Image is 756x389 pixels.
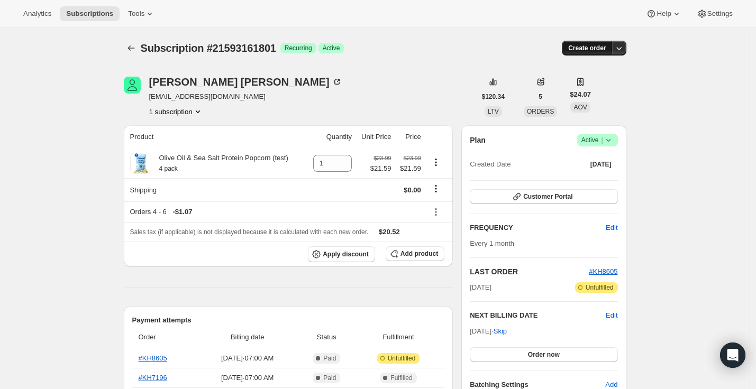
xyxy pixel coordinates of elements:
[139,374,167,382] a: #KH7196
[470,135,486,145] h2: Plan
[394,125,424,149] th: Price
[488,108,499,115] span: LTV
[124,178,306,201] th: Shipping
[390,374,412,382] span: Fulfilled
[573,104,587,111] span: AOV
[124,77,141,94] span: Laura Keener
[370,163,391,174] span: $21.59
[323,354,336,363] span: Paid
[568,44,606,52] span: Create order
[323,374,336,382] span: Paid
[306,125,355,149] th: Quantity
[539,92,542,101] span: 5
[606,310,617,321] button: Edit
[589,267,617,275] a: #KH8605
[707,10,733,18] span: Settings
[374,155,391,161] small: $23.99
[151,153,288,174] div: Olive Oil & Sea Salt Protein Popcorn (test)
[589,266,617,277] button: #KH8605
[17,6,58,21] button: Analytics
[606,223,617,233] span: Edit
[323,250,369,258] span: Apply discount
[159,165,178,172] small: 4 pack
[487,323,513,340] button: Skip
[323,44,340,52] span: Active
[527,108,554,115] span: ORDERS
[720,342,745,368] div: Open Intercom Messenger
[470,327,507,335] span: [DATE] ·
[532,89,549,104] button: 5
[470,159,511,170] span: Created Date
[427,156,444,168] button: Product actions
[132,315,445,326] h2: Payment attempts
[355,125,394,149] th: Unit Price
[400,249,438,258] span: Add product
[130,207,421,217] div: Orders 4 - 6
[60,6,120,21] button: Subscriptions
[470,239,514,247] span: Every 1 month
[470,189,617,204] button: Customer Portal
[581,135,614,145] span: Active
[528,350,560,359] span: Order now
[172,207,192,217] span: - $1.07
[139,354,167,362] a: #KH8605
[657,10,671,18] span: Help
[66,10,113,18] span: Subscriptions
[388,354,416,363] span: Unfulfilled
[124,125,306,149] th: Product
[404,186,421,194] span: $0.00
[590,160,612,169] span: [DATE]
[285,44,312,52] span: Recurring
[149,77,342,87] div: [PERSON_NAME] [PERSON_NAME]
[562,41,612,55] button: Create order
[470,347,617,362] button: Order now
[149,91,342,102] span: [EMAIL_ADDRESS][DOMAIN_NAME]
[132,326,197,349] th: Order
[379,228,400,236] span: $20.52
[640,6,688,21] button: Help
[599,219,624,236] button: Edit
[149,106,203,117] button: Product actions
[470,223,606,233] h2: FREQUENCY
[130,153,151,174] img: product img
[586,283,614,292] span: Unfulfilled
[397,163,421,174] span: $21.59
[523,192,572,201] span: Customer Portal
[128,10,144,18] span: Tools
[476,89,511,104] button: $120.34
[308,246,375,262] button: Apply discount
[359,332,438,342] span: Fulfillment
[386,246,444,261] button: Add product
[404,155,421,161] small: $23.99
[427,183,444,195] button: Shipping actions
[570,89,591,100] span: $24.07
[201,373,295,383] span: [DATE] · 07:00 AM
[201,353,295,364] span: [DATE] · 07:00 AM
[690,6,739,21] button: Settings
[494,326,507,337] span: Skip
[470,266,589,277] h2: LAST ORDER
[141,42,276,54] span: Subscription #21593161801
[470,310,606,321] h2: NEXT BILLING DATE
[130,228,369,236] span: Sales tax (if applicable) is not displayed because it is calculated with each new order.
[23,10,51,18] span: Analytics
[124,41,139,55] button: Subscriptions
[301,332,352,342] span: Status
[122,6,161,21] button: Tools
[584,157,618,172] button: [DATE]
[601,136,603,144] span: |
[201,332,295,342] span: Billing date
[470,282,491,293] span: [DATE]
[482,92,505,101] span: $120.34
